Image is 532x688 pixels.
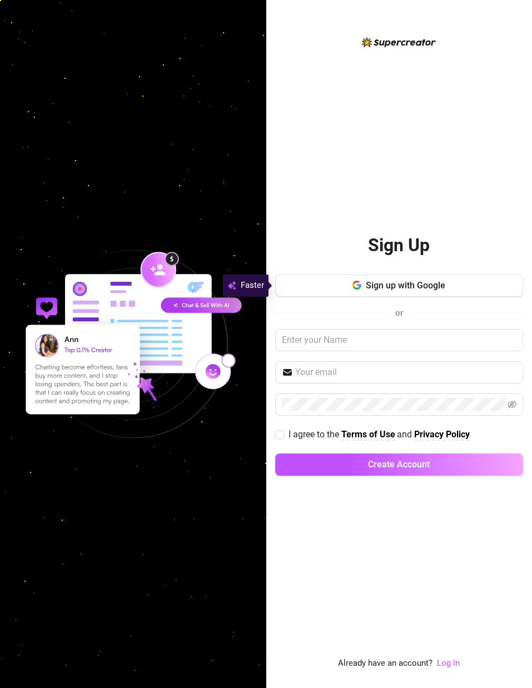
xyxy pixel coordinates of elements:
span: Faster [241,279,264,292]
input: Your email [295,366,516,379]
strong: Privacy Policy [414,429,470,440]
img: svg%3e [227,279,236,292]
button: Sign up with Google [275,275,523,297]
input: Enter your Name [275,329,523,351]
img: logo-BBDzfeDw.svg [362,37,436,47]
span: and [397,429,414,440]
span: Sign up with Google [366,280,445,291]
h2: Sign Up [368,234,430,257]
button: Create Account [275,453,523,476]
strong: Terms of Use [341,429,395,440]
a: Terms of Use [341,429,395,441]
span: I agree to the [289,429,341,440]
span: Create Account [368,459,430,470]
span: eye-invisible [508,400,516,409]
a: Privacy Policy [414,429,470,441]
span: Already have an account? [338,657,432,670]
a: Log In [437,658,460,668]
span: or [395,308,403,318]
a: Log In [437,657,460,670]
